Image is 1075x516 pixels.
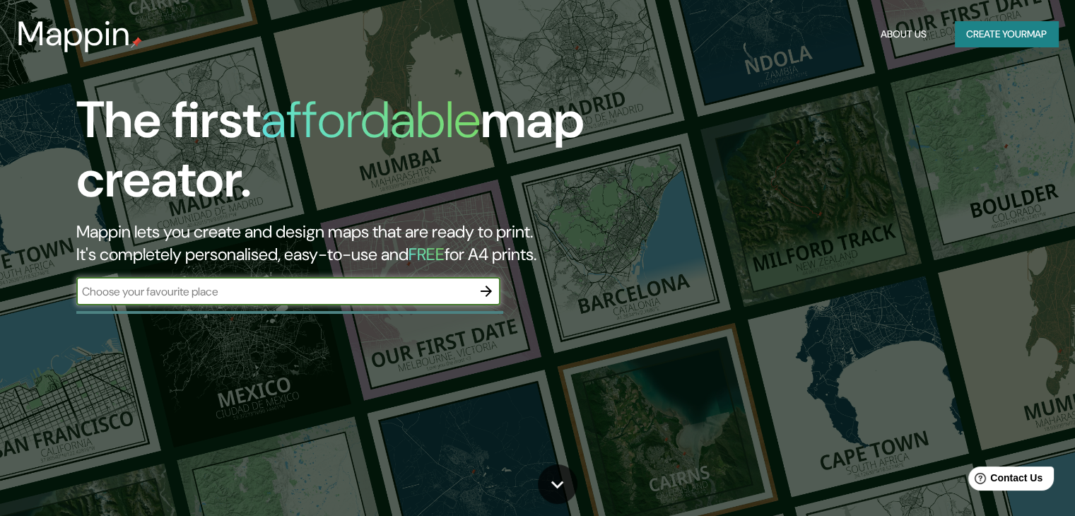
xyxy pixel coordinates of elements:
[949,461,1059,500] iframe: Help widget launcher
[261,87,481,153] h1: affordable
[76,221,614,266] h2: Mappin lets you create and design maps that are ready to print. It's completely personalised, eas...
[409,243,445,265] h5: FREE
[875,21,932,47] button: About Us
[76,90,614,221] h1: The first map creator.
[76,283,472,300] input: Choose your favourite place
[17,14,131,54] h3: Mappin
[955,21,1058,47] button: Create yourmap
[131,37,142,48] img: mappin-pin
